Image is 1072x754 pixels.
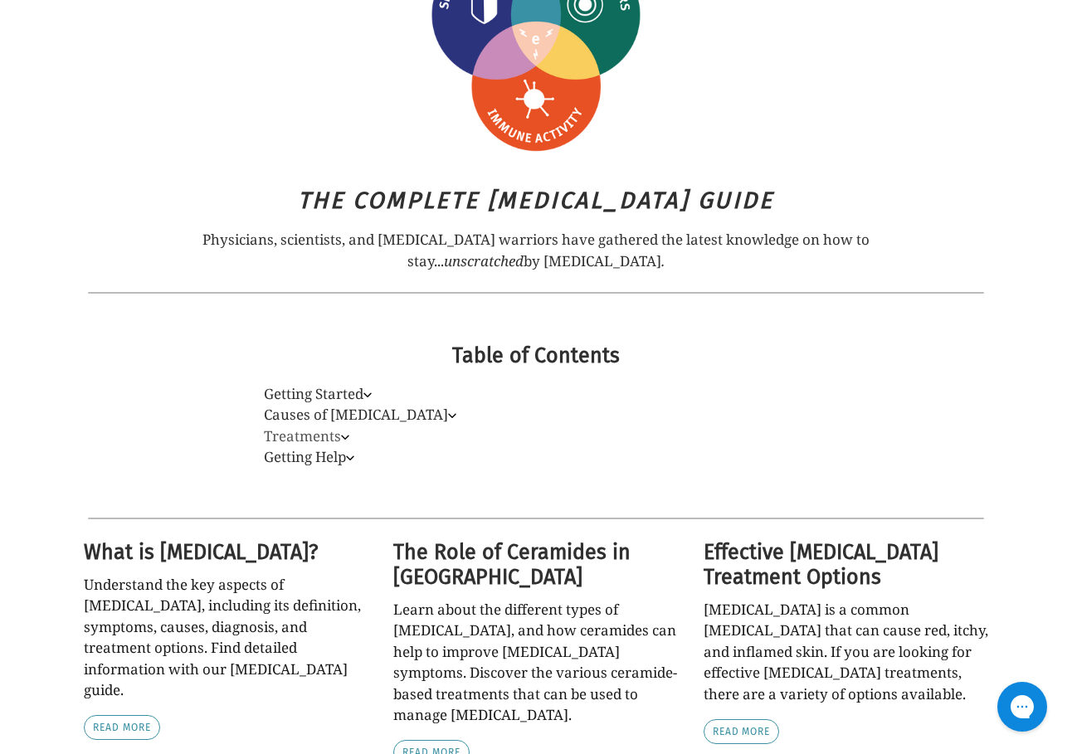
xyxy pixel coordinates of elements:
a: Getting Help [264,447,355,466]
iframe: Gorgias live chat messenger [989,676,1055,737]
a: Read more: Effective Eczema Treatment Options [704,719,780,744]
h2: The Complete [MEDICAL_DATA] Guide [194,187,879,215]
a: Causes of [MEDICAL_DATA] [264,405,457,424]
a: Read more: What is Eczema? [84,715,160,740]
div: Learn about the different types of [MEDICAL_DATA], and how ceramides can help to improve [MEDICAL... [393,599,678,726]
a: The Role of Ceramides in [GEOGRAPHIC_DATA] [393,540,678,590]
div: Understand the key aspects of [MEDICAL_DATA], including its definition, symptoms, causes, diagnos... [84,574,368,701]
div: [MEDICAL_DATA] is a common [MEDICAL_DATA] that can cause red, itchy, and inflamed skin. If you ar... [704,599,988,705]
h2: Table of Contents [239,343,834,368]
a: What is [MEDICAL_DATA]? [84,540,368,565]
em: . [661,251,665,270]
a: Treatments [264,426,350,445]
em: unscratched [444,251,524,270]
a: Effective [MEDICAL_DATA] Treatment Options [704,540,988,590]
a: Getting Started [264,384,373,403]
p: Physicians, scientists, and [MEDICAL_DATA] warriors have gathered the latest knowledge on how to ... [194,229,879,271]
